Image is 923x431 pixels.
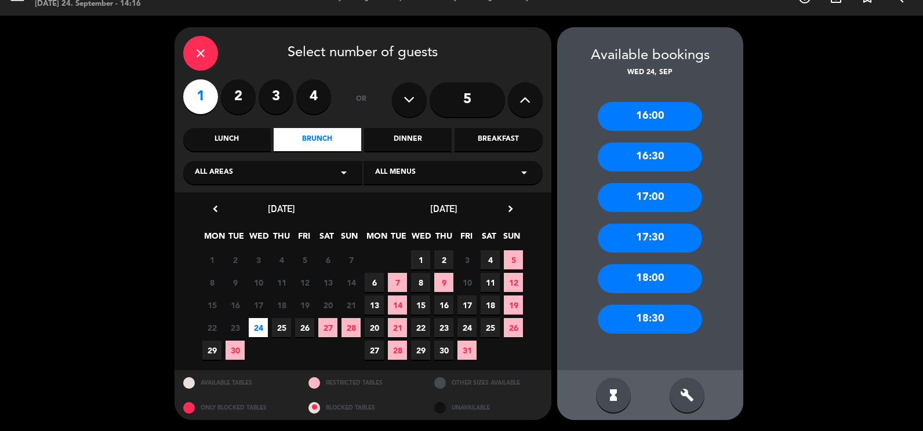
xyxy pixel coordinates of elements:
span: 28 [388,341,407,360]
span: 16 [226,295,245,315]
span: 13 [318,273,337,292]
span: 24 [249,318,268,337]
span: 24 [457,318,477,337]
span: 18 [481,295,500,315]
span: 27 [318,318,337,337]
span: SUN [340,229,359,249]
span: 20 [318,295,337,315]
div: BLOCKED TABLES [300,395,426,420]
span: 10 [457,273,477,292]
span: 17 [249,295,268,315]
span: 19 [504,295,523,315]
span: 23 [434,318,453,337]
div: Brunch [274,128,361,151]
span: 7 [341,250,361,269]
span: 11 [481,273,500,292]
span: THU [434,229,453,249]
span: All areas [195,167,233,178]
span: FRI [457,229,476,249]
div: RESTRICTED TABLES [300,370,426,395]
span: 5 [295,250,314,269]
div: 18:30 [598,305,702,334]
span: 19 [295,295,314,315]
div: OTHER SIZES AVAILABLE [426,370,551,395]
span: 30 [434,341,453,360]
span: 25 [272,318,291,337]
span: 3 [457,250,477,269]
div: UNAVAILABLE [426,395,551,420]
span: SUN [502,229,521,249]
span: WED [249,229,268,249]
span: MON [204,229,223,249]
span: 9 [226,273,245,292]
i: arrow_drop_down [337,166,351,180]
span: THU [272,229,291,249]
span: 25 [481,318,500,337]
span: 6 [318,250,337,269]
span: MON [366,229,386,249]
span: 29 [202,341,221,360]
label: 2 [221,79,256,114]
span: 13 [365,295,384,315]
span: 17 [457,295,477,315]
div: Lunch [183,128,271,151]
span: 4 [481,250,500,269]
span: 30 [226,341,245,360]
span: 6 [365,273,384,292]
i: chevron_right [504,203,517,215]
span: 29 [411,341,430,360]
span: [DATE] [268,203,295,214]
div: 16:00 [598,102,702,131]
span: 23 [226,318,245,337]
div: AVAILABLE TABLES [175,370,300,395]
span: 26 [295,318,314,337]
span: 21 [388,318,407,337]
span: FRI [295,229,314,249]
div: Dinner [364,128,452,151]
div: Breakfast [455,128,542,151]
i: arrow_drop_down [517,166,531,180]
div: 18:00 [598,264,702,293]
span: All menus [375,167,416,178]
span: 1 [202,250,221,269]
span: 31 [457,341,477,360]
span: 28 [341,318,361,337]
span: 3 [249,250,268,269]
label: 4 [296,79,331,114]
span: 1 [411,250,430,269]
span: 22 [202,318,221,337]
span: 26 [504,318,523,337]
span: 5 [504,250,523,269]
span: 15 [411,295,430,315]
i: chevron_left [209,203,221,215]
span: 8 [202,273,221,292]
span: 14 [388,295,407,315]
span: 7 [388,273,407,292]
span: 8 [411,273,430,292]
span: 14 [341,273,361,292]
div: 17:00 [598,183,702,212]
div: Available bookings [557,45,743,67]
span: SAT [479,229,499,249]
span: 18 [272,295,291,315]
span: WED [412,229,431,249]
span: SAT [317,229,336,249]
span: 22 [411,318,430,337]
i: hourglass_full [606,388,620,402]
span: 16 [434,295,453,315]
span: 11 [272,273,291,292]
div: Wed 24, Sep [557,67,743,79]
span: 20 [365,318,384,337]
span: TUE [227,229,246,249]
span: 21 [341,295,361,315]
label: 3 [259,79,293,114]
span: 12 [295,273,314,292]
span: 2 [434,250,453,269]
label: 1 [183,79,218,114]
div: Select number of guests [183,36,543,71]
div: ONLY BLOCKED TABLES [175,395,300,420]
span: 9 [434,273,453,292]
span: 2 [226,250,245,269]
span: [DATE] [430,203,457,214]
div: or [343,79,380,120]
